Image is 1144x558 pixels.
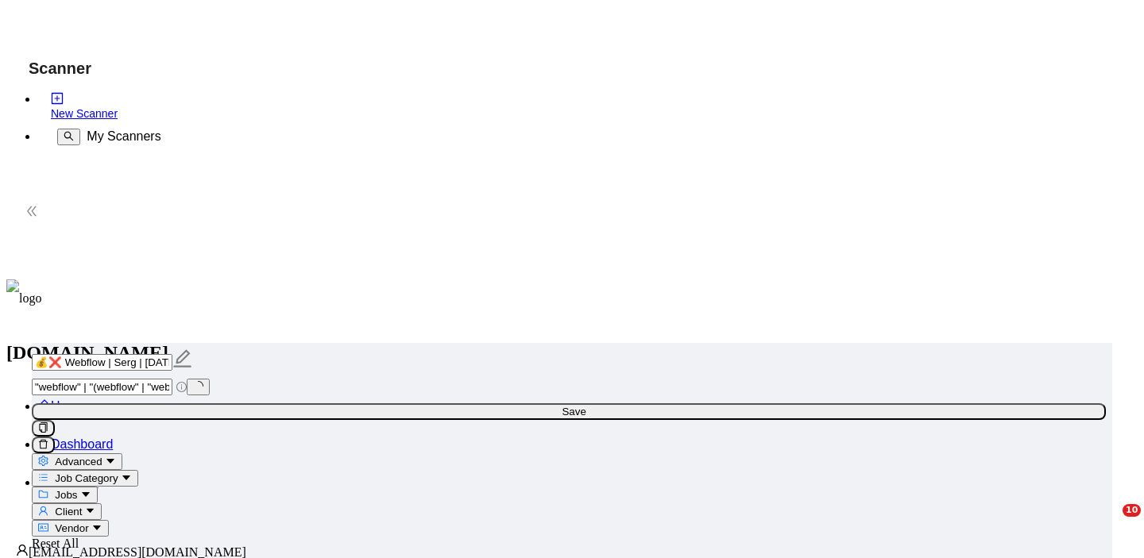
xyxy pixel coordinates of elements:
[38,92,229,121] li: New Scanner
[38,437,113,451] a: dashboardDashboard
[32,453,122,470] button: settingAdvancedcaret-down
[64,131,74,141] span: search
[38,489,48,499] span: folder
[57,129,80,145] button: search
[51,107,118,120] span: New Scanner
[91,522,102,533] span: caret-down
[16,60,104,88] span: Scanner
[38,399,85,413] a: homeHome
[38,121,229,159] li: My Scanners
[38,506,48,516] span: user
[32,487,98,503] button: folderJobscaret-down
[32,379,172,395] input: Search Freelance Jobs...
[172,348,193,369] span: edit
[51,399,85,413] span: Home
[32,420,55,437] button: copy
[32,503,102,520] button: userClientcaret-down
[16,544,29,556] span: user
[51,475,99,489] span: Scanner
[55,506,82,518] span: Client
[51,92,229,121] a: New Scanner
[176,382,187,392] span: info-circle
[38,399,51,412] span: home
[24,205,40,221] span: double-left
[105,456,115,466] span: caret-down
[1123,504,1141,517] span: 10
[51,92,64,105] span: plus-square
[32,354,172,371] input: Scanner name...
[38,475,99,489] a: searchScanner
[6,279,41,317] img: logo
[38,522,48,533] span: idcard
[32,470,138,487] button: barsJob Categorycaret-down
[87,129,160,144] span: My Scanners
[55,489,77,501] span: Jobs
[85,506,95,516] span: caret-down
[562,406,586,418] span: Save
[1090,504,1128,542] iframe: Intercom live chat
[80,489,91,499] span: caret-down
[32,403,1106,420] button: Save
[32,520,109,537] button: idcardVendorcaret-down
[38,456,48,466] span: setting
[38,422,48,433] span: copy
[55,456,102,468] span: Advanced
[191,379,206,394] span: loading
[32,437,55,453] button: delete
[38,439,48,449] span: delete
[16,517,29,529] img: upwork-logo.png
[38,472,48,483] span: bars
[32,537,79,550] a: Reset All
[55,522,88,534] span: Vendor
[121,472,131,483] span: caret-down
[6,333,1138,371] h1: [DOMAIN_NAME]
[51,437,113,451] span: Dashboard
[55,472,118,484] span: Job Category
